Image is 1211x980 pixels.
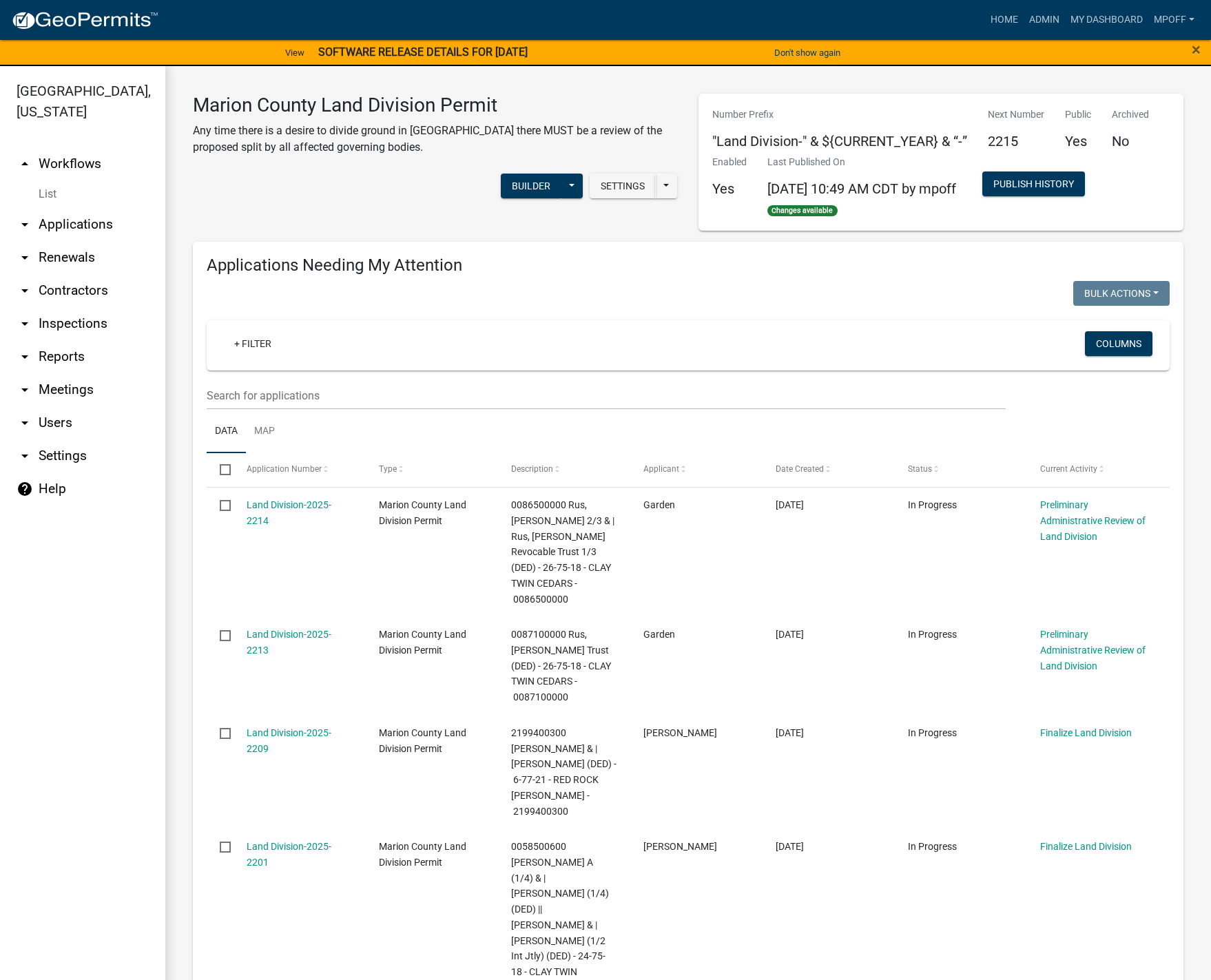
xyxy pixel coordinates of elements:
p: Number Prefix [712,107,967,122]
span: Marion County Land Division Permit [379,841,466,868]
span: Status [908,464,932,474]
button: Publish History [982,171,1085,196]
span: Garden [643,629,675,640]
a: Land Division-2025-2213 [247,629,331,656]
a: View [280,41,310,64]
span: 08/08/2025 [776,841,804,852]
datatable-header-cell: Status [895,453,1027,486]
a: Map [246,410,283,454]
h5: No [1112,133,1149,149]
span: Merlin Davis [643,841,717,852]
span: Date Created [776,464,824,474]
wm-modal-confirm: Workflow Publish History [982,179,1085,190]
span: Application Number [247,464,322,474]
p: Public [1065,107,1091,122]
span: Marion County Land Division Permit [379,499,466,526]
h5: 2215 [988,133,1044,149]
a: Preliminary Administrative Review of Land Division [1040,499,1146,542]
a: Data [207,410,246,454]
p: Next Number [988,107,1044,122]
span: 08/26/2025 [776,727,804,738]
datatable-header-cell: Select [207,453,233,486]
i: help [17,481,33,497]
span: In Progress [908,727,957,738]
datatable-header-cell: Description [498,453,630,486]
datatable-header-cell: Applicant [630,453,763,486]
h3: Marion County Land Division Permit [193,94,678,117]
i: arrow_drop_down [17,448,33,464]
p: Enabled [712,155,747,169]
span: In Progress [908,499,957,510]
span: In Progress [908,841,957,852]
span: Changes available [767,205,838,216]
datatable-header-cell: Date Created [763,453,895,486]
a: Admin [1024,7,1065,33]
i: arrow_drop_down [17,282,33,299]
i: arrow_drop_down [17,348,33,365]
h5: Yes [712,180,747,197]
i: arrow_drop_up [17,156,33,172]
span: 0087100000 Rus, Frances Revocable Trust (DED) - 26-75-18 - CLAY TWIN CEDARS - 0087100000 [511,629,611,702]
button: Columns [1085,331,1152,356]
i: arrow_drop_down [17,216,33,233]
span: × [1192,40,1201,59]
a: Finalize Land Division [1040,841,1132,852]
datatable-header-cell: Current Activity [1027,453,1159,486]
span: 0086500000 Rus, Stephen L 2/3 & | Rus, John H Revocable Trust 1/3 (DED) - 26-75-18 - CLAY TWIN CE... [511,499,614,605]
button: Don't show again [769,41,846,64]
span: 09/04/2025 [776,499,804,510]
span: 09/04/2025 [776,629,804,640]
span: Applicant [643,464,679,474]
span: Current Activity [1040,464,1097,474]
a: Land Division-2025-2209 [247,727,331,754]
datatable-header-cell: Type [365,453,497,486]
button: Builder [501,174,561,198]
span: Marion County Land Division Permit [379,629,466,656]
button: Bulk Actions [1073,281,1170,306]
button: Close [1192,41,1201,58]
h5: Yes [1065,133,1091,149]
p: Last Published On [767,155,956,169]
a: Finalize Land Division [1040,727,1132,738]
button: Settings [590,174,656,198]
span: Nicholas F Carter [643,727,717,738]
a: Home [985,7,1024,33]
datatable-header-cell: Application Number [233,453,365,486]
span: Garden [643,499,675,510]
span: Marion County Land Division Permit [379,727,466,754]
i: arrow_drop_down [17,249,33,266]
p: Archived [1112,107,1149,122]
p: Any time there is a desire to divide ground in [GEOGRAPHIC_DATA] there MUST be a review of the pr... [193,123,678,156]
strong: SOFTWARE RELEASE DETAILS FOR [DATE] [318,45,528,59]
a: Land Division-2025-2201 [247,841,331,868]
span: Description [511,464,553,474]
span: 2199400300 Sawhill, Nicholas & | Sawhill, Cassandra (DED) - 6-77-21 - RED ROCK S E POLK - 2199400300 [511,727,617,817]
span: [DATE] 10:49 AM CDT by mpoff [767,180,956,197]
a: Preliminary Administrative Review of Land Division [1040,629,1146,671]
span: Type [379,464,397,474]
span: In Progress [908,629,957,640]
a: Land Division-2025-2214 [247,499,331,526]
i: arrow_drop_down [17,382,33,398]
input: Search for applications [207,382,1006,410]
h5: "Land Division-" & ${CURRENT_YEAR} & “-” [712,133,967,149]
a: mpoff [1148,7,1200,33]
a: + Filter [223,331,282,356]
h4: Applications Needing My Attention [207,256,1170,275]
a: My Dashboard [1065,7,1148,33]
i: arrow_drop_down [17,415,33,431]
i: arrow_drop_down [17,315,33,332]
